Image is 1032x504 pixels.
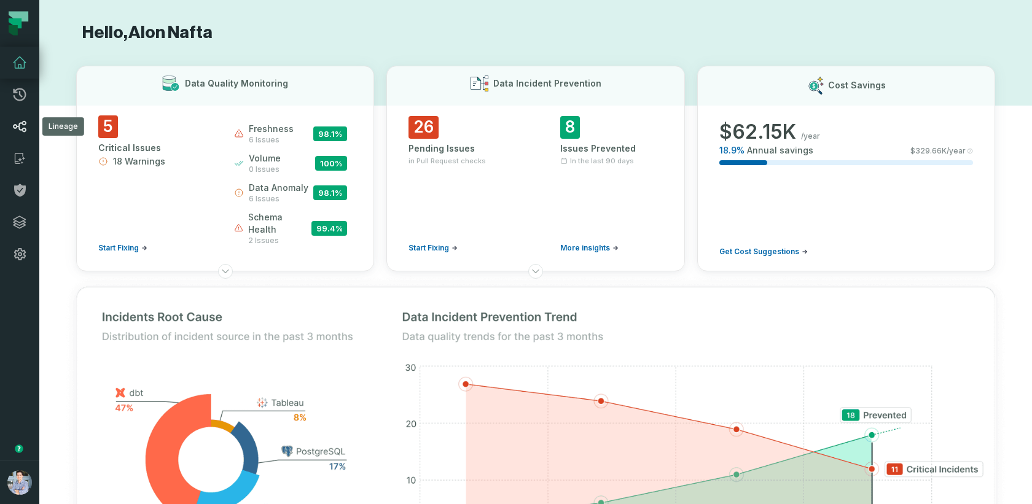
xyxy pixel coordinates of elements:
[386,66,684,271] button: Data Incident Prevention26Pending Issuesin Pull Request checksStart Fixing8Issues PreventedIn the...
[76,22,995,44] h1: Hello, Alon Nafta
[719,120,796,144] span: $ 62.15K
[560,243,610,253] span: More insights
[248,211,311,236] span: schema health
[98,243,147,253] a: Start Fixing
[828,79,886,91] h3: Cost Savings
[313,126,347,141] span: 98.1 %
[249,194,308,204] span: 6 issues
[408,116,439,139] span: 26
[697,66,995,271] button: Cost Savings$62.15K/year18.9%Annual savings$329.66K/yearGet Cost Suggestions
[113,155,165,168] span: 18 Warnings
[249,165,281,174] span: 0 issues
[719,247,799,257] span: Get Cost Suggestions
[98,142,212,154] div: Critical Issues
[98,243,139,253] span: Start Fixing
[249,135,294,145] span: 6 issues
[570,156,634,166] span: In the last 90 days
[76,66,374,271] button: Data Quality Monitoring5Critical Issues18 WarningsStart Fixingfreshness6 issues98.1%volume0 issue...
[493,77,601,90] h3: Data Incident Prevention
[408,243,449,253] span: Start Fixing
[185,77,288,90] h3: Data Quality Monitoring
[408,156,486,166] span: in Pull Request checks
[248,236,311,246] span: 2 issues
[560,243,619,253] a: More insights
[311,221,347,236] span: 99.4 %
[313,185,347,200] span: 98.1 %
[98,115,118,138] span: 5
[560,116,580,139] span: 8
[249,152,281,165] span: volume
[910,146,966,156] span: $ 329.66K /year
[42,117,84,136] div: Lineage
[408,243,458,253] a: Start Fixing
[408,142,511,155] div: Pending Issues
[801,131,820,141] span: /year
[315,156,347,171] span: 100 %
[249,123,294,135] span: freshness
[719,247,808,257] a: Get Cost Suggestions
[719,144,745,157] span: 18.9 %
[7,470,32,495] img: avatar of Alon Nafta
[14,443,25,454] div: Tooltip anchor
[560,142,663,155] div: Issues Prevented
[249,182,308,194] span: data anomaly
[747,144,813,157] span: Annual savings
